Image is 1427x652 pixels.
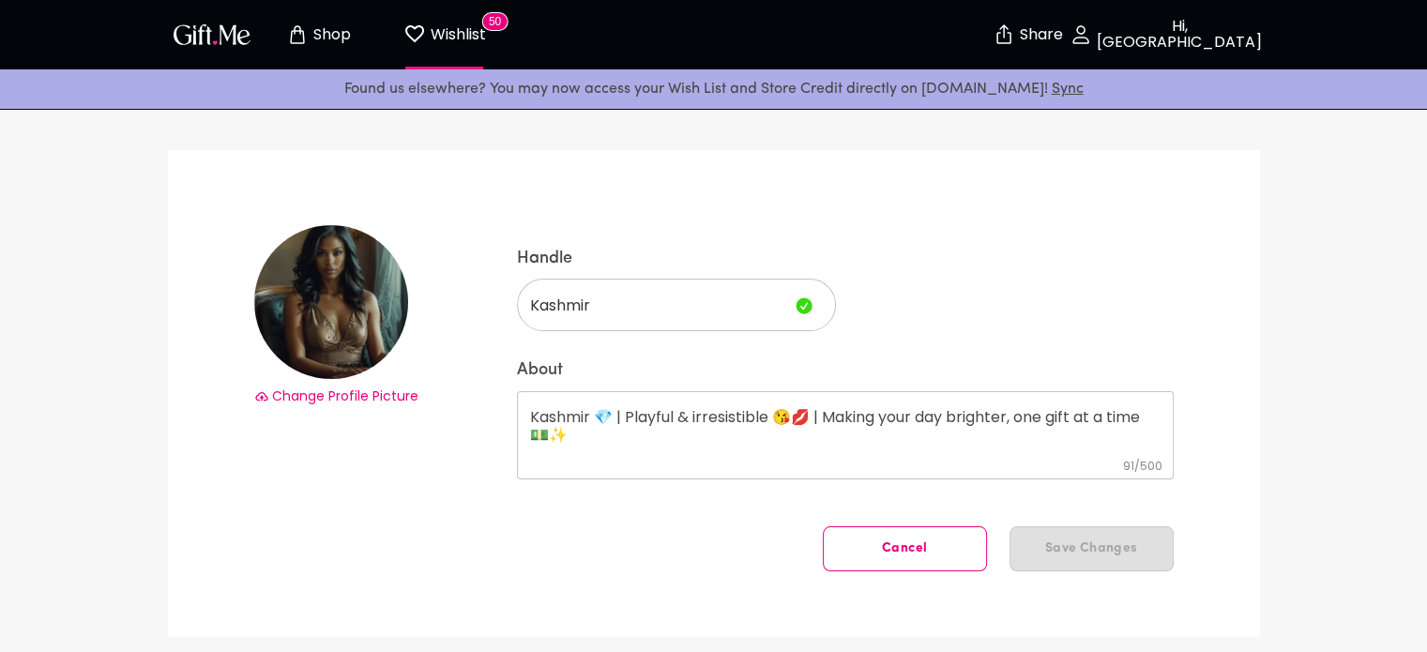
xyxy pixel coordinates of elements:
[517,248,1174,270] label: Handle
[1092,19,1262,51] p: Hi, [GEOGRAPHIC_DATA]
[254,225,408,379] img: Avatar
[272,387,418,405] span: Change Profile Picture
[309,27,351,43] p: Shop
[530,408,1161,462] textarea: Kashmir 💎 | Playful & irresistible 😘💋 | Making your day brighter, one gift at a time 💵✨
[482,12,508,31] span: 50
[1015,27,1063,43] p: Share
[1052,82,1084,97] a: Sync
[517,279,788,331] input: Handle
[1072,5,1260,65] button: Hi, [GEOGRAPHIC_DATA]
[823,526,987,571] button: Cancel
[168,23,256,46] button: GiftMe Logo
[995,2,1061,68] button: Share
[426,23,486,47] p: Wishlist
[15,77,1412,101] p: Found us elsewhere? You may now access your Wish List and Store Credit directly on [DOMAIN_NAME]!
[170,21,254,48] img: GiftMe Logo
[1123,458,1162,474] span: 91 / 500
[993,23,1015,46] img: secure
[517,359,1174,382] label: About
[393,5,496,65] button: Wishlist page
[267,5,371,65] button: Store page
